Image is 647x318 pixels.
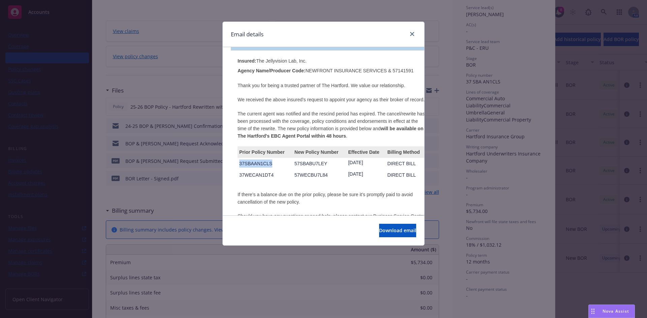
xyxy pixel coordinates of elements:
button: Nova Assist [588,305,635,318]
span: Billing Method [387,149,420,155]
span: Effective Date [348,149,379,155]
div: Drag to move [589,305,597,318]
span: DIRECT BILL [387,161,416,166]
span: Prior Policy Number [239,149,285,155]
span: We received the above insured’s request to appoint your agency as their broker of record. [238,97,425,102]
span: [DATE] [348,171,363,177]
span: If there’s a balance due on the prior policy, please be sure it’s promptly paid to avoid cancella... [238,192,413,205]
span: 37SBAAN1CLS [239,161,272,166]
span: DIRECT BILL [387,172,416,178]
span: 57SBABU7LEY [295,161,327,166]
span: New Policy Number [295,149,339,155]
span: The current agent was notified and the rescind period has expired. The cancel/rewrite has been pr... [238,111,425,139]
span: Nova Assist [603,308,629,314]
span: 57WECBU7L84 [295,172,328,178]
span: [DATE] [348,160,363,165]
span: 37WECAN1DT4 [239,172,274,178]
